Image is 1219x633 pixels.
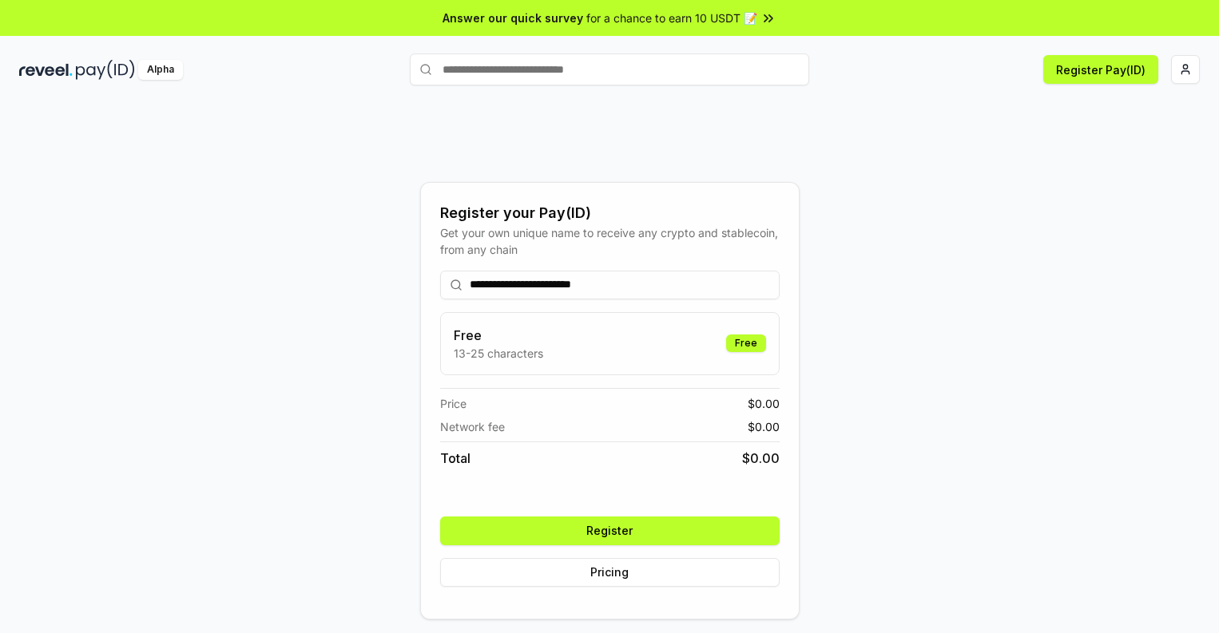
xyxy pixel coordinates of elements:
[440,395,467,412] span: Price
[748,395,780,412] span: $ 0.00
[440,516,780,545] button: Register
[443,10,583,26] span: Answer our quick survey
[1043,55,1158,84] button: Register Pay(ID)
[19,60,73,80] img: reveel_dark
[76,60,135,80] img: pay_id
[440,449,471,468] span: Total
[440,558,780,587] button: Pricing
[440,224,780,258] div: Get your own unique name to receive any crypto and stablecoin, from any chain
[138,60,183,80] div: Alpha
[748,418,780,435] span: $ 0.00
[742,449,780,468] span: $ 0.00
[586,10,757,26] span: for a chance to earn 10 USDT 📝
[440,418,505,435] span: Network fee
[726,334,766,352] div: Free
[454,326,543,345] h3: Free
[454,345,543,362] p: 13-25 characters
[440,202,780,224] div: Register your Pay(ID)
